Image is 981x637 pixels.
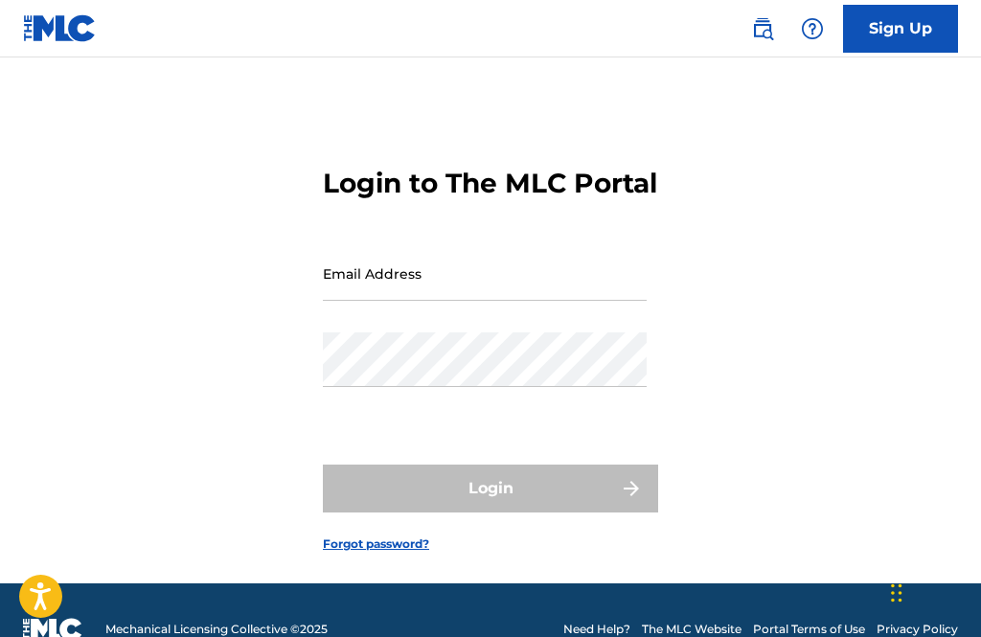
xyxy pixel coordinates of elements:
a: Forgot password? [323,535,429,553]
a: Public Search [743,10,782,48]
img: help [801,17,824,40]
div: Help [793,10,832,48]
div: Drag [891,564,902,622]
a: Sign Up [843,5,958,53]
img: search [751,17,774,40]
h3: Login to The MLC Portal [323,167,657,200]
img: MLC Logo [23,14,97,42]
iframe: Chat Widget [885,545,981,637]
